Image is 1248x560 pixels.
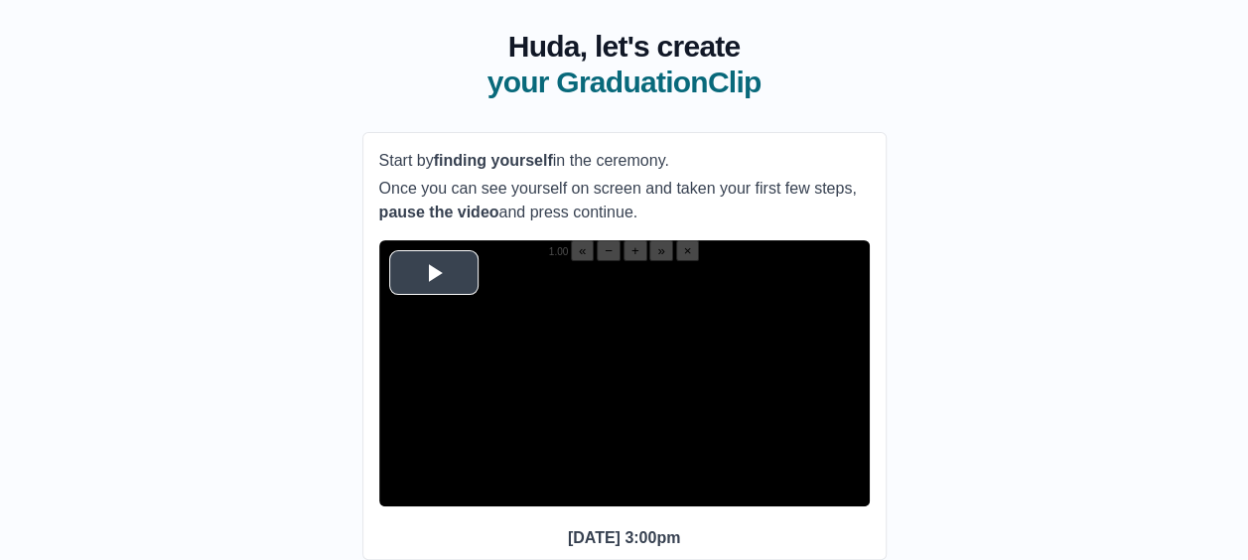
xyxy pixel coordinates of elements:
b: finding yourself [434,152,553,169]
span: Huda, let's create [487,29,762,65]
p: Once you can see yourself on screen and taken your first few steps, and press continue. [379,177,870,224]
span: your GraduationClip [487,65,762,100]
button: Play Video [389,250,479,295]
p: [DATE] 3:00pm [379,526,870,550]
b: pause the video [379,204,499,220]
p: Start by in the ceremony. [379,149,870,173]
div: Video Player [379,240,870,506]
